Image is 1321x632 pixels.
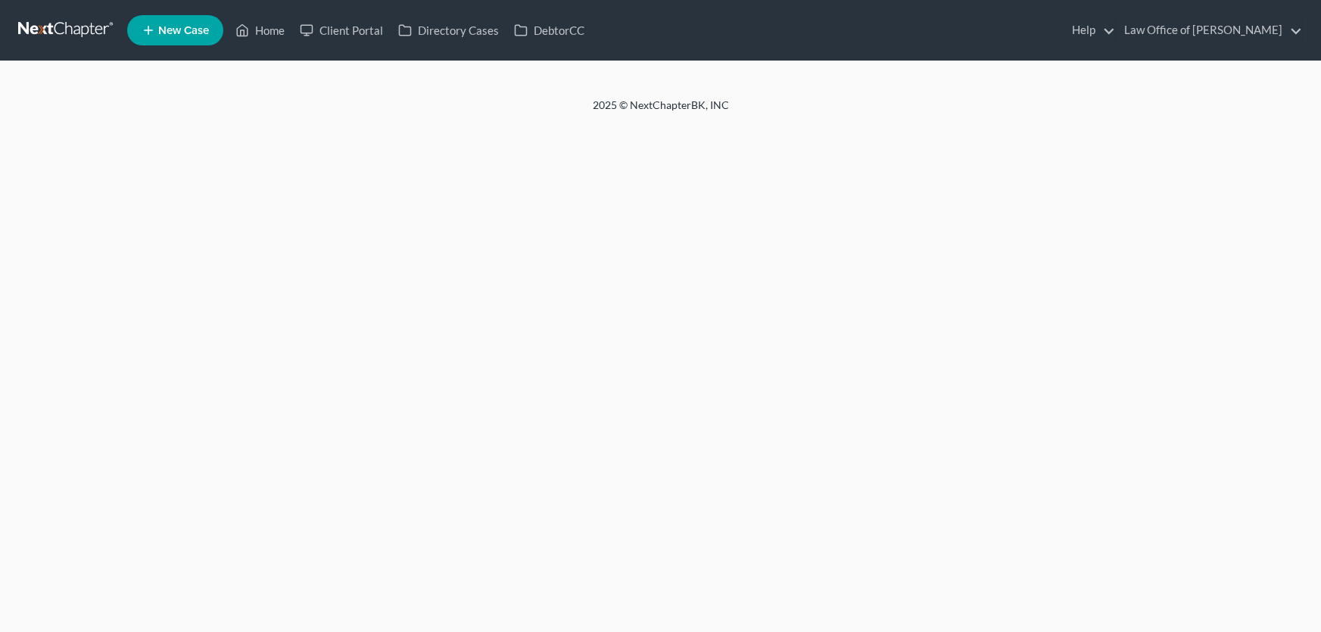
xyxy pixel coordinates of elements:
a: Law Office of [PERSON_NAME] [1117,17,1302,44]
div: 2025 © NextChapterBK, INC [229,98,1092,125]
a: DebtorCC [506,17,592,44]
a: Client Portal [292,17,391,44]
a: Help [1064,17,1115,44]
a: Home [228,17,292,44]
a: Directory Cases [391,17,506,44]
new-legal-case-button: New Case [127,15,223,45]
